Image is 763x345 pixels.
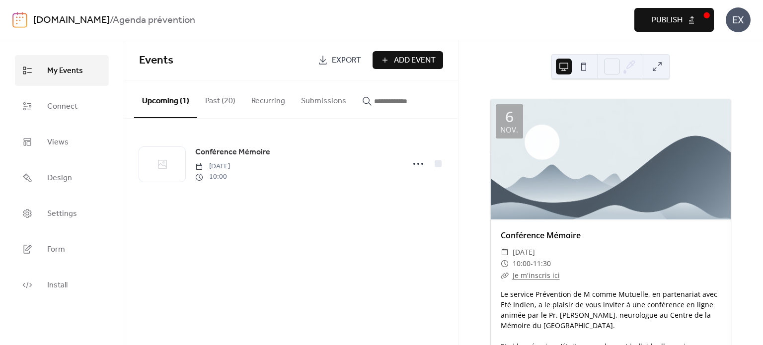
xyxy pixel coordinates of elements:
[501,230,581,241] a: Conférence Mémoire
[47,277,68,293] span: Install
[634,8,714,32] button: Publish
[197,80,243,117] button: Past (20)
[195,172,230,182] span: 10:00
[513,271,560,280] a: Je m'inscris ici
[47,242,65,258] span: Form
[47,206,77,222] span: Settings
[652,14,683,26] span: Publish
[394,55,436,67] span: Add Event
[15,55,109,86] a: My Events
[110,11,113,30] b: /
[513,246,535,258] span: [DATE]
[531,258,533,270] span: -
[195,146,270,158] span: Conférence Mémoire
[15,127,109,157] a: Views
[134,80,197,118] button: Upcoming (1)
[501,270,509,281] div: ​
[501,258,509,270] div: ​
[310,51,369,69] a: Export
[15,162,109,193] a: Design
[533,258,551,270] span: 11:30
[113,11,195,30] b: Agenda prévention
[12,12,27,28] img: logo
[501,246,509,258] div: ​
[47,135,69,150] span: Views
[293,80,354,117] button: Submissions
[513,258,531,270] span: 10:00
[15,198,109,229] a: Settings
[33,11,110,30] a: [DOMAIN_NAME]
[47,170,72,186] span: Design
[332,55,361,67] span: Export
[505,109,514,124] div: 6
[243,80,293,117] button: Recurring
[500,126,518,134] div: nov.
[195,161,230,172] span: [DATE]
[373,51,443,69] button: Add Event
[47,99,77,115] span: Connect
[726,7,751,32] div: EX
[47,63,83,79] span: My Events
[139,50,173,71] span: Events
[15,91,109,122] a: Connect
[15,270,109,300] a: Install
[195,146,270,159] a: Conférence Mémoire
[15,234,109,265] a: Form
